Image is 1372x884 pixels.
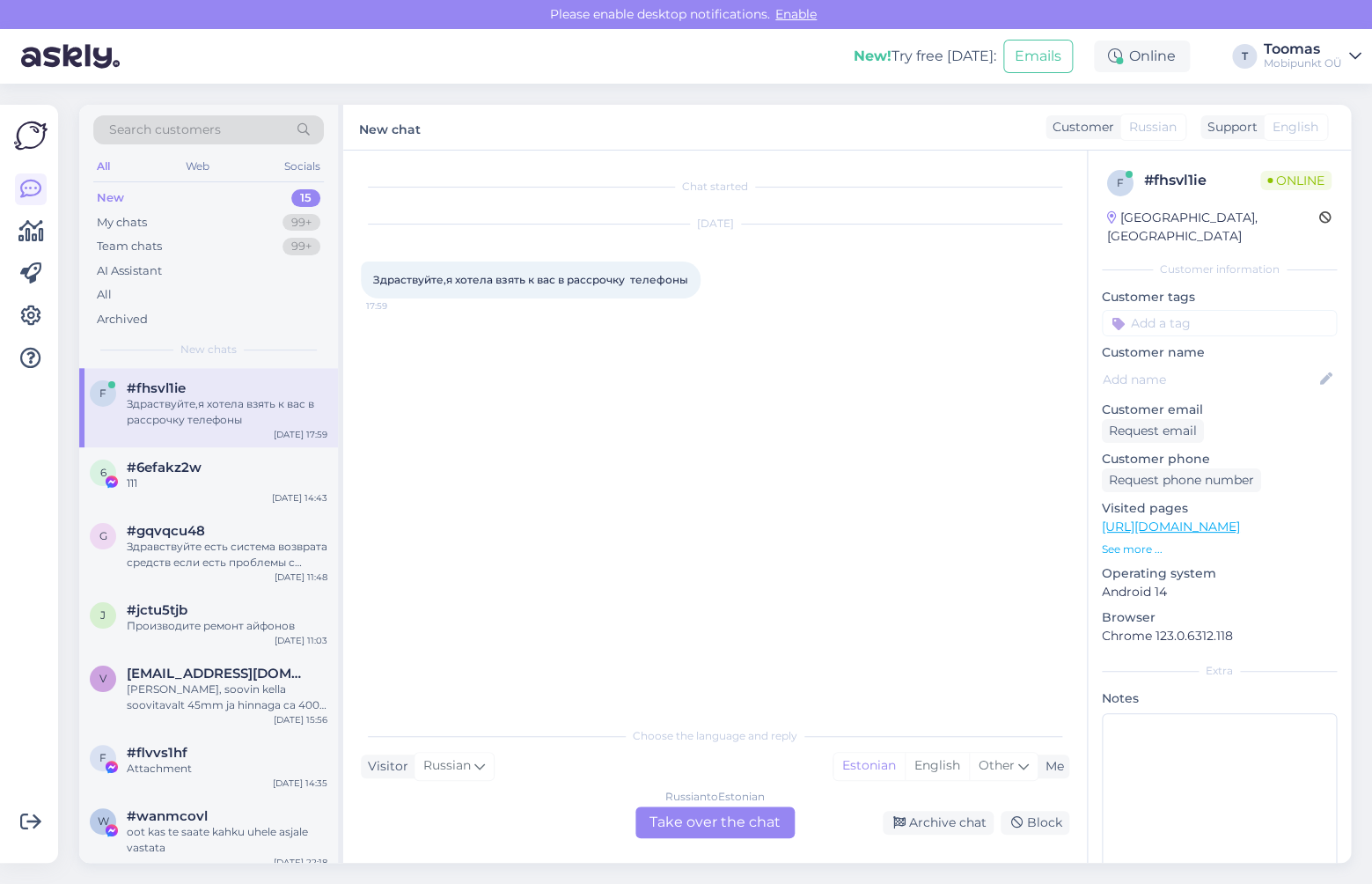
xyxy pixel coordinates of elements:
[127,824,327,856] div: oot kas te saate kahku uhele asjale vastata
[770,6,822,22] span: Enable
[665,789,765,805] div: Russian to Estonian
[1144,170,1260,191] div: # fhsvl1ie
[854,48,891,64] b: New!
[93,155,114,178] div: All
[1102,663,1337,679] div: Extra
[361,216,1069,232] div: [DATE]
[127,681,327,713] div: [PERSON_NAME], soovin kella soovitavalt 45mm ja hinnaga ca 400 eur, et [PERSON_NAME] pealt kõned ...
[99,672,106,685] span: v
[275,634,327,647] div: [DATE] 11:03
[1260,171,1332,190] span: Online
[366,299,432,313] span: 17:59
[127,745,187,761] span: #flvvs1hf
[272,491,327,505] div: [DATE] 14:43
[883,811,994,835] div: Archive chat
[1102,499,1337,518] p: Visited pages
[1003,40,1073,73] button: Emails
[127,618,327,634] div: Производите ремонт айфонов
[1102,608,1337,627] p: Browser
[979,757,1015,773] span: Other
[127,761,327,777] div: Attachment
[97,286,112,304] div: All
[1102,564,1337,583] p: Operating system
[1102,468,1261,492] div: Request phone number
[282,214,320,232] div: 99+
[274,428,327,441] div: [DATE] 17:59
[1001,811,1069,835] div: Block
[1102,450,1337,468] p: Customer phone
[423,756,471,776] span: Russian
[100,466,106,479] span: 6
[635,807,795,838] div: Take over the chat
[1264,42,1361,70] a: ToomasMobipunkt OÜ
[1038,757,1064,776] div: Me
[1102,288,1337,306] p: Customer tags
[1102,583,1337,601] p: Android 14
[127,396,327,428] div: Здраствуйте,я хотела взять к вас в рассрочку телефоны
[1107,209,1319,246] div: [GEOGRAPHIC_DATA], [GEOGRAPHIC_DATA]
[1102,419,1204,443] div: Request email
[359,115,421,139] label: New chat
[1094,41,1190,72] div: Online
[109,121,221,139] span: Search customers
[275,571,327,584] div: [DATE] 11:48
[127,808,208,824] span: #wanmcovl
[127,666,310,681] span: vjatseslav.esnar@mail.ee
[1102,310,1337,336] input: Add a tag
[1046,118,1114,136] div: Customer
[127,460,202,475] span: #6efakz2w
[1232,44,1257,69] div: T
[127,523,205,539] span: #gqvqcu48
[361,179,1069,195] div: Chat started
[854,46,996,67] div: Try free [DATE]:
[373,273,688,286] span: Здраствуйте,я хотела взять к вас в рассрочку телефоны
[180,342,237,357] span: New chats
[281,155,324,178] div: Socials
[274,856,327,869] div: [DATE] 22:18
[1273,118,1318,136] span: English
[1264,56,1342,70] div: Mobipunkt OÜ
[100,608,106,622] span: j
[1102,262,1337,277] div: Customer information
[99,529,107,542] span: g
[361,757,408,776] div: Visitor
[97,238,162,255] div: Team chats
[1264,42,1342,56] div: Toomas
[1129,118,1177,136] span: Russian
[274,713,327,726] div: [DATE] 15:56
[1117,176,1124,189] span: f
[1102,519,1240,534] a: [URL][DOMAIN_NAME]
[97,311,148,328] div: Archived
[833,753,905,779] div: Estonian
[14,119,48,152] img: Askly Logo
[1200,118,1258,136] div: Support
[99,387,106,400] span: f
[127,602,187,618] span: #jctu5tjb
[1103,370,1317,389] input: Add name
[361,728,1069,744] div: Choose the language and reply
[127,539,327,571] div: Здравствуйте есть система возврата средств если есть проблемы с товаром
[97,262,162,280] div: AI Assistant
[282,238,320,255] div: 99+
[291,189,320,207] div: 15
[1102,401,1337,419] p: Customer email
[1102,627,1337,645] p: Chrome 123.0.6312.118
[97,189,124,207] div: New
[1102,689,1337,708] p: Notes
[182,155,213,178] div: Web
[99,751,106,764] span: f
[905,753,969,779] div: English
[127,380,186,396] span: #fhsvl1ie
[98,814,109,828] span: w
[1102,541,1337,557] p: See more ...
[97,214,147,232] div: My chats
[127,475,327,491] div: 111
[273,777,327,790] div: [DATE] 14:35
[1102,343,1337,362] p: Customer name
